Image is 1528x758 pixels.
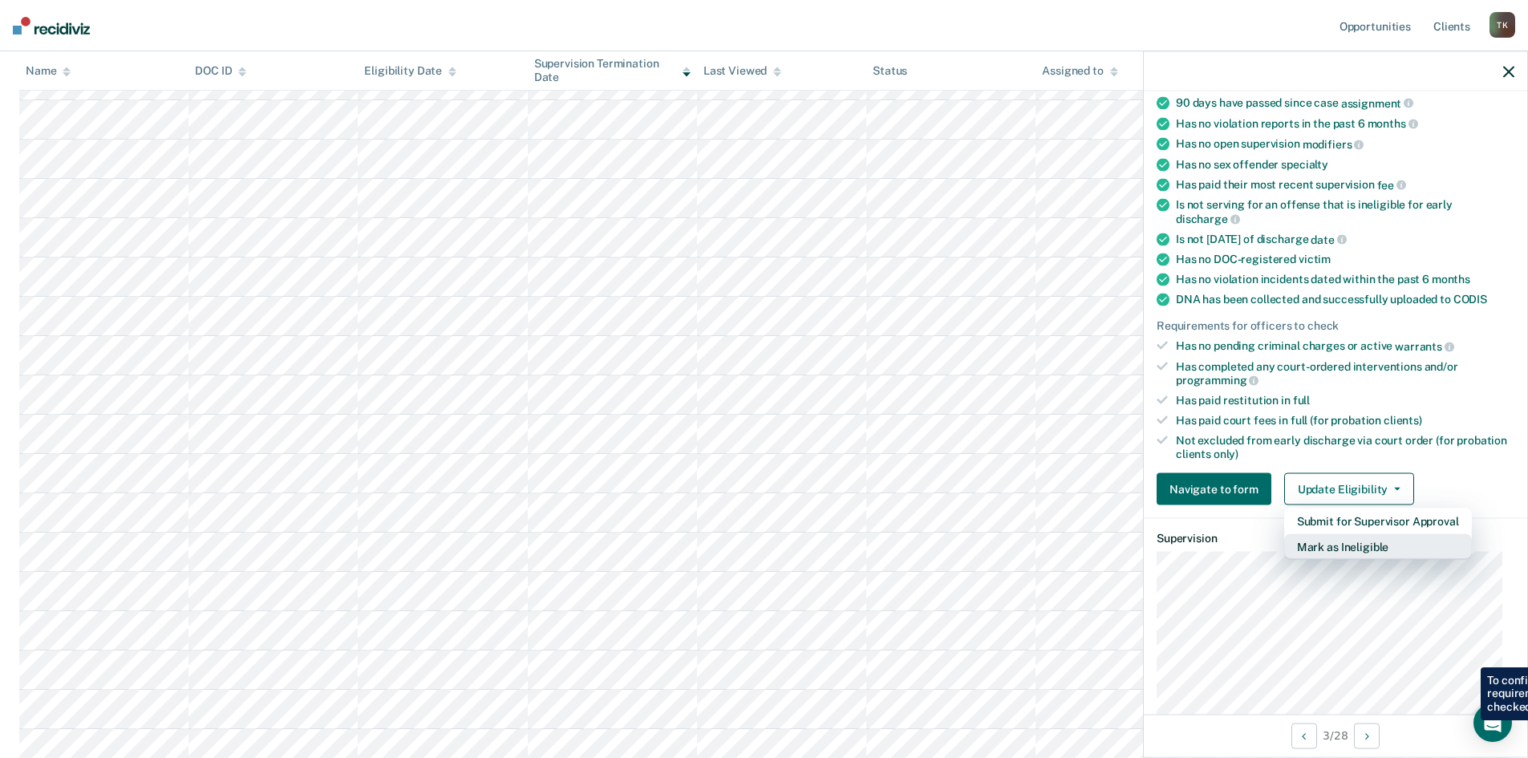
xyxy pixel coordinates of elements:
[1384,414,1422,427] span: clients)
[1176,339,1514,354] div: Has no pending criminal charges or active
[1377,178,1406,191] span: fee
[1176,157,1514,171] div: Has no sex offender
[1368,117,1418,130] span: months
[13,17,90,34] img: Recidiviz
[1176,394,1514,407] div: Has paid restitution in
[364,64,456,78] div: Eligibility Date
[1176,293,1514,306] div: DNA has been collected and successfully uploaded to
[1473,703,1512,742] div: Open Intercom Messenger
[534,57,691,84] div: Supervision Termination Date
[1354,723,1380,748] button: Next Opportunity
[1176,137,1514,152] div: Has no open supervision
[1432,273,1470,286] span: months
[873,64,907,78] div: Status
[1395,340,1454,353] span: warrants
[195,64,246,78] div: DOC ID
[1284,509,1472,534] button: Submit for Supervisor Approval
[1284,473,1414,505] button: Update Eligibility
[1176,253,1514,266] div: Has no DOC-registered
[1176,96,1514,111] div: 90 days have passed since case
[1157,473,1278,505] a: Navigate to form
[1341,96,1413,109] span: assignment
[26,64,71,78] div: Name
[1157,473,1271,505] button: Navigate to form
[703,64,781,78] div: Last Viewed
[1176,198,1514,225] div: Is not serving for an offense that is ineligible for early
[1214,447,1238,460] span: only)
[1284,534,1472,560] button: Mark as Ineligible
[1299,253,1331,266] span: victim
[1157,319,1514,333] div: Requirements for officers to check
[1157,532,1514,545] dt: Supervision
[1303,138,1364,151] span: modifiers
[1489,12,1515,38] div: T K
[1453,293,1487,306] span: CODIS
[1042,64,1117,78] div: Assigned to
[1176,213,1240,225] span: discharge
[1176,414,1514,428] div: Has paid court fees in full (for probation
[1311,233,1346,245] span: date
[1176,273,1514,286] div: Has no violation incidents dated within the past 6
[1176,374,1258,387] span: programming
[1176,177,1514,192] div: Has paid their most recent supervision
[1176,116,1514,131] div: Has no violation reports in the past 6
[1176,359,1514,387] div: Has completed any court-ordered interventions and/or
[1291,723,1317,748] button: Previous Opportunity
[1293,394,1310,407] span: full
[1176,433,1514,460] div: Not excluded from early discharge via court order (for probation clients
[1144,714,1527,756] div: 3 / 28
[1176,232,1514,246] div: Is not [DATE] of discharge
[1281,157,1328,170] span: specialty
